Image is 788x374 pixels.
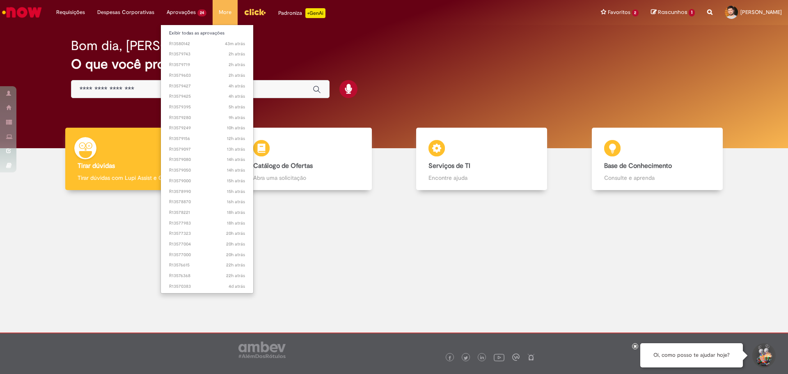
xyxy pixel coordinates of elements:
[227,209,245,216] span: 18h atrás
[494,352,504,363] img: logo_footer_youtube.png
[226,273,245,279] time: 29/09/2025 11:54:17
[226,230,245,236] span: 20h atrás
[161,187,253,196] a: Aberto R13578990 :
[71,39,228,53] h2: Bom dia, [PERSON_NAME]
[219,128,394,190] a: Catálogo de Ofertas Abra uma solicitação
[161,155,253,164] a: Aberto R13579080 :
[604,174,710,182] p: Consulte e aprenda
[464,356,468,360] img: logo_footer_twitter.png
[169,167,245,174] span: R13579050
[97,8,154,16] span: Despesas Corporativas
[169,83,245,89] span: R13579427
[227,167,245,173] span: 14h atrás
[227,156,245,163] time: 29/09/2025 20:34:54
[229,93,245,99] span: 4h atrás
[169,125,245,131] span: R13579249
[78,174,184,182] p: Tirar dúvidas com Lupi Assist e Gen Ai
[169,273,245,279] span: R13576368
[56,8,85,16] span: Requisições
[161,124,253,133] a: Aberto R13579249 :
[225,41,245,47] span: 43m atrás
[227,220,245,226] span: 18h atrás
[227,156,245,163] span: 14h atrás
[480,356,484,360] img: logo_footer_linkedin.png
[229,72,245,78] span: 2h atrás
[604,162,672,170] b: Base de Conhecimento
[161,92,253,101] a: Aberto R13579425 :
[428,174,535,182] p: Encontre ajuda
[229,83,245,89] time: 30/09/2025 05:55:45
[161,282,253,291] a: Aberto R13570383 :
[160,25,254,294] ul: Aprovações
[227,146,245,152] span: 13h atrás
[428,162,470,170] b: Serviços de TI
[689,9,695,16] span: 1
[161,271,253,280] a: Aberto R13576368 :
[640,343,743,367] div: Oi, como posso te ajudar hoje?
[169,41,245,47] span: R13580142
[78,162,115,170] b: Tirar dúvidas
[43,128,219,190] a: Tirar dúvidas Tirar dúvidas com Lupi Assist e Gen Ai
[161,39,253,48] a: Aberto R13580142 :
[229,104,245,110] span: 5h atrás
[227,167,245,173] time: 29/09/2025 19:58:05
[226,241,245,247] span: 20h atrás
[227,199,245,205] time: 29/09/2025 18:34:53
[278,8,325,18] div: Padroniza
[229,72,245,78] time: 30/09/2025 08:02:01
[169,199,245,205] span: R13578870
[169,262,245,268] span: R13576615
[169,51,245,57] span: R13579743
[226,241,245,247] time: 29/09/2025 13:49:32
[226,262,245,268] span: 22h atrás
[632,9,639,16] span: 2
[227,178,245,184] span: 15h atrás
[227,209,245,216] time: 29/09/2025 16:34:27
[169,283,245,290] span: R13570383
[169,252,245,258] span: R13577000
[161,166,253,175] a: Aberto R13579050 :
[227,199,245,205] span: 16h atrás
[226,273,245,279] span: 22h atrás
[1,4,43,21] img: ServiceNow
[227,188,245,195] span: 15h atrás
[219,8,231,16] span: More
[161,261,253,270] a: Aberto R13576615 :
[229,62,245,68] time: 30/09/2025 08:31:18
[253,162,313,170] b: Catálogo de Ofertas
[161,145,253,154] a: Aberto R13579097 :
[394,128,570,190] a: Serviços de TI Encontre ajuda
[161,50,253,59] a: Aberto R13579743 :
[238,342,286,358] img: logo_footer_ambev_rotulo_gray.png
[229,283,245,289] span: 4d atrás
[169,156,245,163] span: R13579080
[570,128,745,190] a: Base de Conhecimento Consulte e aprenda
[161,250,253,259] a: Aberto R13577000 :
[227,135,245,142] span: 12h atrás
[161,177,253,186] a: Aberto R13579000 :
[169,115,245,121] span: R13579280
[169,178,245,184] span: R13579000
[227,220,245,226] time: 29/09/2025 15:59:35
[651,9,695,16] a: Rascunhos
[229,93,245,99] time: 30/09/2025 05:54:43
[169,104,245,110] span: R13579395
[169,188,245,195] span: R13578990
[229,104,245,110] time: 30/09/2025 05:05:28
[527,353,535,361] img: logo_footer_naosei.png
[161,60,253,69] a: Aberto R13579719 :
[226,262,245,268] time: 29/09/2025 12:34:50
[751,343,776,368] button: Iniciar Conversa de Suporte
[169,72,245,79] span: R13579603
[169,241,245,248] span: R13577004
[740,9,782,16] span: [PERSON_NAME]
[169,135,245,142] span: R13579156
[229,115,245,121] span: 9h atrás
[161,208,253,217] a: Aberto R13578221 :
[608,8,630,16] span: Favoritos
[229,83,245,89] span: 4h atrás
[226,252,245,258] span: 20h atrás
[161,113,253,122] a: Aberto R13579280 :
[169,93,245,100] span: R13579425
[227,178,245,184] time: 29/09/2025 19:35:30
